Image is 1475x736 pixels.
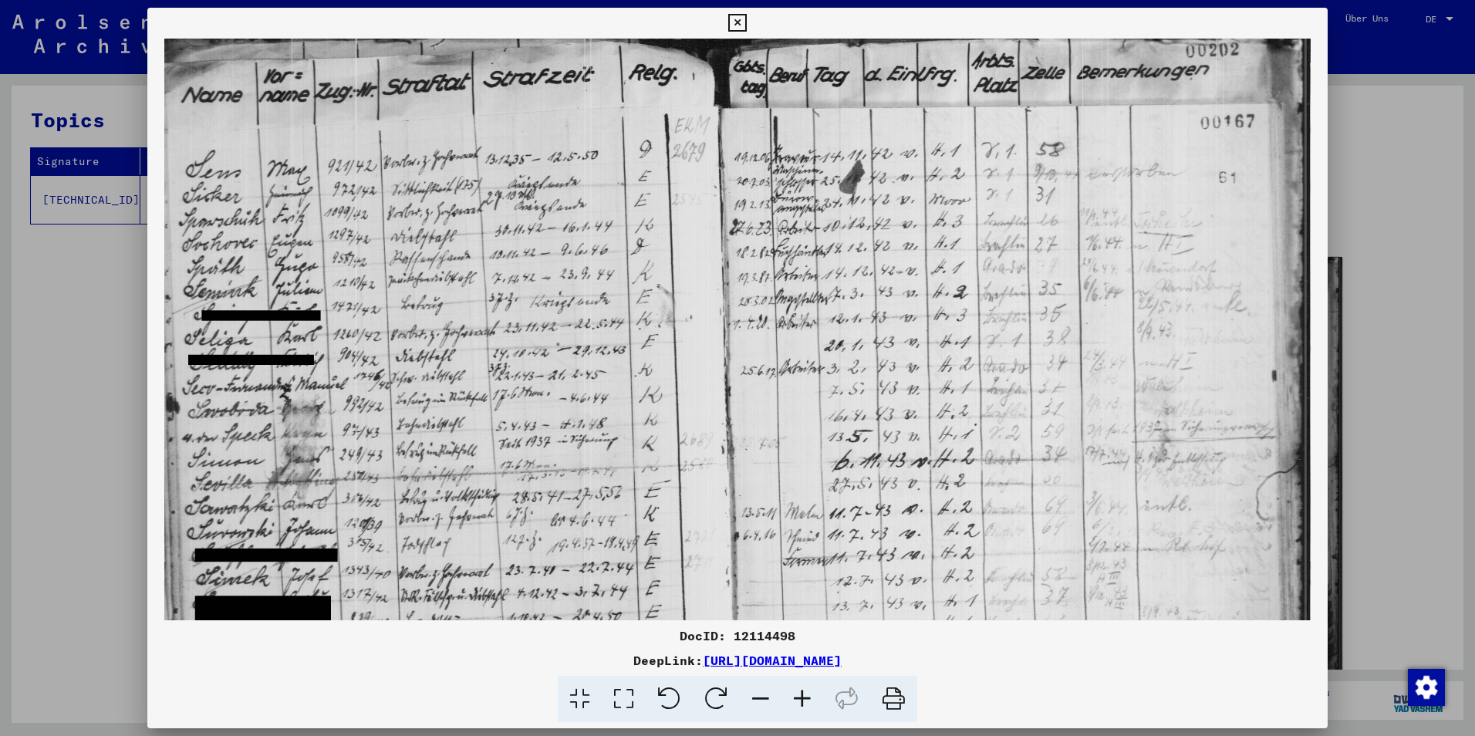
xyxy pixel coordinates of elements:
[1408,669,1445,706] img: Zustimmung ändern
[147,626,1328,645] div: DocID: 12114498
[1407,668,1444,705] div: Zustimmung ändern
[703,653,842,668] a: [URL][DOMAIN_NAME]
[147,651,1328,670] div: DeepLink:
